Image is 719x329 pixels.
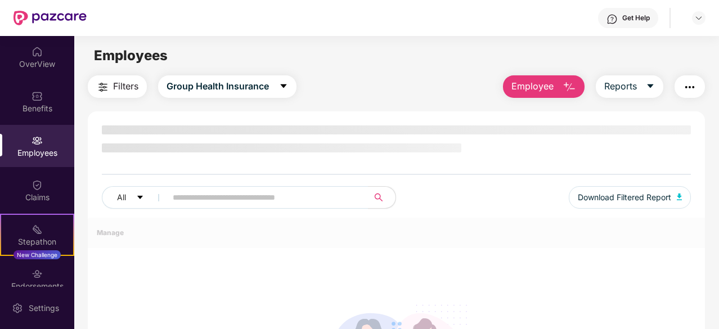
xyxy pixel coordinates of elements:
[32,224,43,235] img: svg+xml;base64,PHN2ZyB4bWxucz0iaHR0cDovL3d3dy53My5vcmcvMjAwMC9zdmciIHdpZHRoPSIyMSIgaGVpZ2h0PSIyMC...
[14,11,87,25] img: New Pazcare Logo
[32,135,43,146] img: svg+xml;base64,PHN2ZyBpZD0iRW1wbG95ZWVzIiB4bWxucz0iaHR0cDovL3d3dy53My5vcmcvMjAwMC9zdmciIHdpZHRoPS...
[14,250,61,259] div: New Challenge
[32,46,43,57] img: svg+xml;base64,PHN2ZyBpZD0iSG9tZSIgeG1sbnM9Imh0dHA6Ly93d3cudzMub3JnLzIwMDAvc3ZnIiB3aWR0aD0iMjAiIG...
[677,193,682,200] img: svg+xml;base64,PHN2ZyB4bWxucz0iaHR0cDovL3d3dy53My5vcmcvMjAwMC9zdmciIHhtbG5zOnhsaW5rPSJodHRwOi8vd3...
[136,193,144,202] span: caret-down
[25,303,62,314] div: Settings
[96,80,110,94] img: svg+xml;base64,PHN2ZyB4bWxucz0iaHR0cDovL3d3dy53My5vcmcvMjAwMC9zdmciIHdpZHRoPSIyNCIgaGVpZ2h0PSIyNC...
[606,13,618,25] img: svg+xml;base64,PHN2ZyBpZD0iSGVscC0zMngzMiIgeG1sbnM9Imh0dHA6Ly93d3cudzMub3JnLzIwMDAvc3ZnIiB3aWR0aD...
[604,79,637,93] span: Reports
[569,186,691,209] button: Download Filtered Report
[167,79,269,93] span: Group Health Insurance
[94,47,168,64] span: Employees
[113,79,138,93] span: Filters
[596,75,663,98] button: Reportscaret-down
[1,236,73,247] div: Stepathon
[622,13,650,22] div: Get Help
[646,82,655,92] span: caret-down
[563,80,576,94] img: svg+xml;base64,PHN2ZyB4bWxucz0iaHR0cDovL3d3dy53My5vcmcvMjAwMC9zdmciIHhtbG5zOnhsaW5rPSJodHRwOi8vd3...
[279,82,288,92] span: caret-down
[683,80,696,94] img: svg+xml;base64,PHN2ZyB4bWxucz0iaHR0cDovL3d3dy53My5vcmcvMjAwMC9zdmciIHdpZHRoPSIyNCIgaGVpZ2h0PSIyNC...
[32,268,43,280] img: svg+xml;base64,PHN2ZyBpZD0iRW5kb3JzZW1lbnRzIiB4bWxucz0iaHR0cDovL3d3dy53My5vcmcvMjAwMC9zdmciIHdpZH...
[158,75,296,98] button: Group Health Insurancecaret-down
[503,75,585,98] button: Employee
[32,179,43,191] img: svg+xml;base64,PHN2ZyBpZD0iQ2xhaW0iIHhtbG5zPSJodHRwOi8vd3d3LnczLm9yZy8yMDAwL3N2ZyIgd2lkdGg9IjIwIi...
[511,79,554,93] span: Employee
[368,193,390,202] span: search
[694,13,703,22] img: svg+xml;base64,PHN2ZyBpZD0iRHJvcGRvd24tMzJ4MzIiIHhtbG5zPSJodHRwOi8vd3d3LnczLm9yZy8yMDAwL3N2ZyIgd2...
[88,75,147,98] button: Filters
[32,91,43,102] img: svg+xml;base64,PHN2ZyBpZD0iQmVuZWZpdHMiIHhtbG5zPSJodHRwOi8vd3d3LnczLm9yZy8yMDAwL3N2ZyIgd2lkdGg9Ij...
[578,191,671,204] span: Download Filtered Report
[117,191,126,204] span: All
[368,186,396,209] button: search
[12,303,23,314] img: svg+xml;base64,PHN2ZyBpZD0iU2V0dGluZy0yMHgyMCIgeG1sbnM9Imh0dHA6Ly93d3cudzMub3JnLzIwMDAvc3ZnIiB3aW...
[102,186,170,209] button: Allcaret-down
